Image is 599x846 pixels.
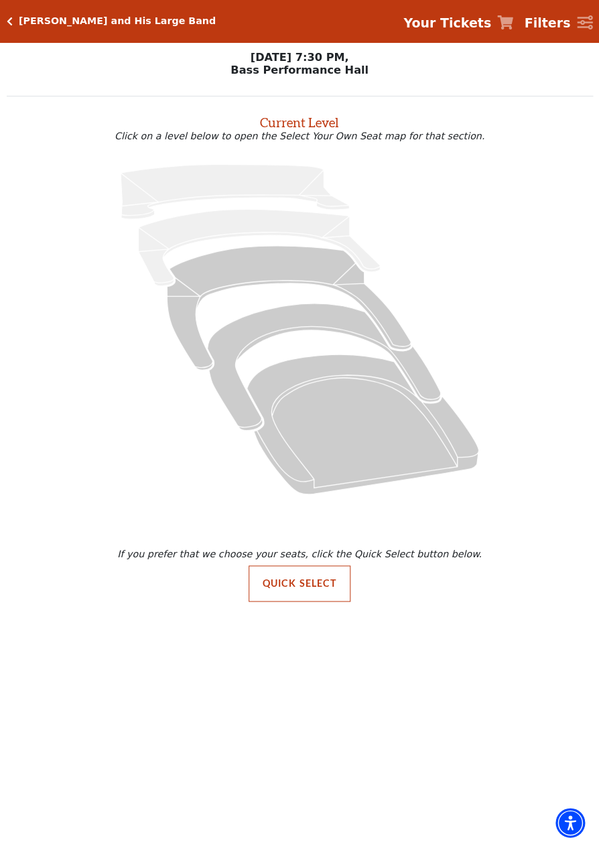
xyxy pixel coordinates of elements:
p: [DATE] 7:30 PM, Bass Performance Hall [7,51,593,76]
path: Orchestra / Parterre Circle - Seats Available: 146 [247,354,478,494]
h5: [PERSON_NAME] and His Large Band [19,15,216,27]
path: Lower Gallery - Seats Available: 0 [139,209,381,285]
path: Upper Gallery - Seats Available: 0 [121,164,349,219]
strong: Your Tickets [403,15,491,30]
div: Accessibility Menu [555,808,585,837]
strong: Filters [524,15,570,30]
a: Your Tickets [403,13,513,33]
h2: Current Level [7,109,593,131]
a: Click here to go back to filters [7,17,13,26]
button: Quick Select [249,565,351,602]
p: Click on a level below to open the Select Your Own Seat map for that section. [7,131,593,141]
a: Filters [524,13,592,33]
p: If you prefer that we choose your seats, click the Quick Select button below. [9,549,590,559]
